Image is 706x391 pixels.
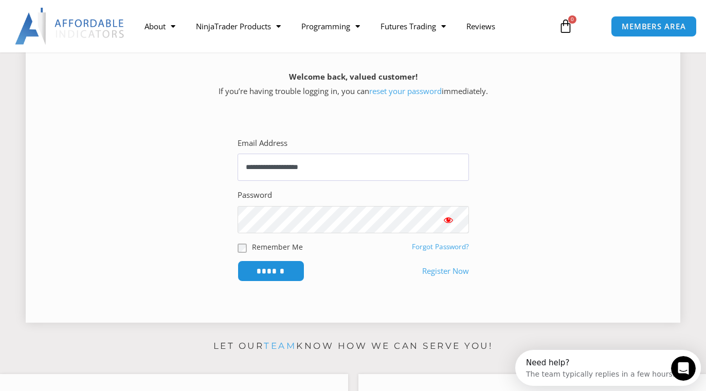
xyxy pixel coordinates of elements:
[134,14,551,38] nav: Menu
[370,14,456,38] a: Futures Trading
[11,17,159,28] div: The team typically replies in a few hours.
[134,14,186,38] a: About
[611,16,697,37] a: MEMBERS AREA
[515,350,701,386] iframe: Intercom live chat discovery launcher
[238,136,287,151] label: Email Address
[264,341,296,351] a: team
[543,11,588,41] a: 0
[568,15,576,24] span: 0
[11,9,159,17] div: Need help?
[369,86,442,96] a: reset your password
[4,4,190,32] div: Open Intercom Messenger
[289,71,418,82] strong: Welcome back, valued customer!
[622,23,686,30] span: MEMBERS AREA
[428,206,469,233] button: Show password
[15,8,125,45] img: LogoAI | Affordable Indicators – NinjaTrader
[456,14,505,38] a: Reviews
[291,14,370,38] a: Programming
[422,264,469,278] a: Register Now
[44,70,662,99] p: If you’re having trouble logging in, you can immediately.
[238,188,272,202] label: Password
[252,241,303,252] label: Remember Me
[186,14,291,38] a: NinjaTrader Products
[671,356,696,381] iframe: Intercom live chat
[412,242,469,251] a: Forgot Password?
